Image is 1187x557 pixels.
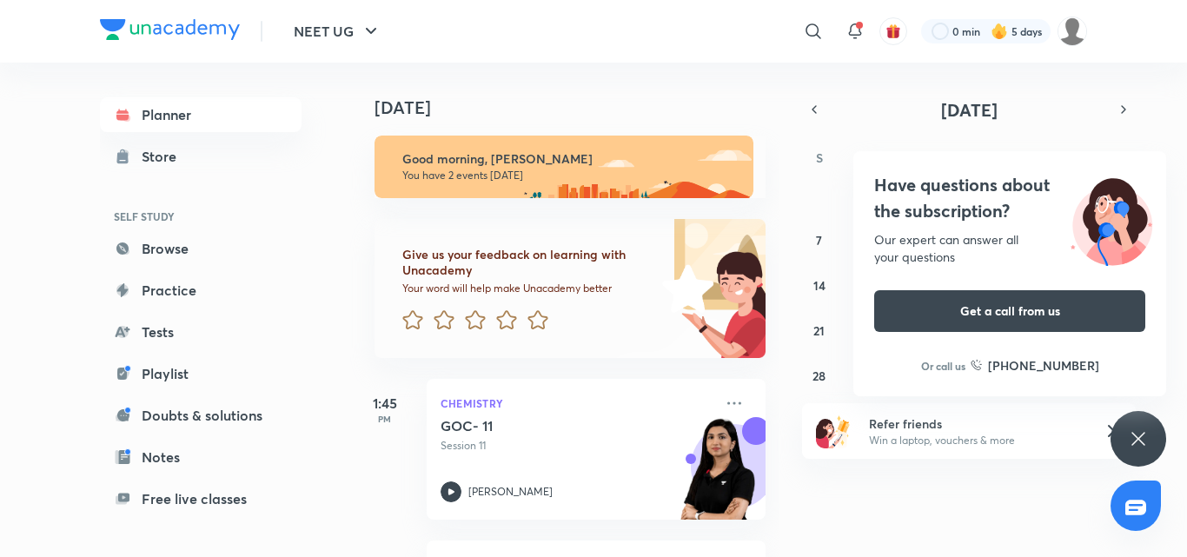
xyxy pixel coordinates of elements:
[350,414,420,424] p: PM
[441,393,713,414] p: Chemistry
[603,219,766,358] img: feedback_image
[100,481,302,516] a: Free live classes
[813,277,826,294] abbr: September 14, 2025
[1065,149,1072,166] abbr: Friday
[806,226,833,254] button: September 7, 2025
[885,23,901,39] img: avatar
[1057,172,1166,266] img: ttu_illustration_new.svg
[468,484,553,500] p: [PERSON_NAME]
[812,368,826,384] abbr: September 28, 2025
[826,97,1111,122] button: [DATE]
[100,202,302,231] h6: SELF STUDY
[879,17,907,45] button: avatar
[965,149,977,166] abbr: Wednesday
[670,417,766,537] img: unacademy
[806,361,833,389] button: September 28, 2025
[916,149,923,166] abbr: Tuesday
[142,146,187,167] div: Store
[375,97,783,118] h4: [DATE]
[402,282,656,295] p: Your word will help make Unacademy better
[1115,149,1122,166] abbr: Saturday
[1058,17,1087,46] img: Tarmanjot Singh
[100,19,240,44] a: Company Logo
[921,358,965,374] p: Or call us
[283,14,392,49] button: NEET UG
[100,356,302,391] a: Playlist
[813,322,825,339] abbr: September 21, 2025
[991,23,1008,40] img: streak
[869,433,1083,448] p: Win a laptop, vouchers & more
[806,316,833,344] button: September 21, 2025
[869,414,1083,433] h6: Refer friends
[100,19,240,40] img: Company Logo
[375,136,753,198] img: morning
[806,271,833,299] button: September 14, 2025
[1015,149,1022,166] abbr: Thursday
[350,393,420,414] h5: 1:45
[988,356,1099,375] h6: [PHONE_NUMBER]
[816,414,851,448] img: referral
[971,356,1099,375] a: [PHONE_NUMBER]
[100,398,302,433] a: Doubts & solutions
[816,149,823,166] abbr: Sunday
[874,231,1145,266] div: Our expert can answer all your questions
[100,231,302,266] a: Browse
[441,438,713,454] p: Session 11
[100,139,302,174] a: Store
[865,149,875,166] abbr: Monday
[874,172,1145,224] h4: Have questions about the subscription?
[100,97,302,132] a: Planner
[941,98,998,122] span: [DATE]
[441,417,657,434] h5: GOC- 11
[100,273,302,308] a: Practice
[100,315,302,349] a: Tests
[100,440,302,474] a: Notes
[402,169,738,182] p: You have 2 events [DATE]
[402,151,738,167] h6: Good morning, [PERSON_NAME]
[816,232,822,249] abbr: September 7, 2025
[874,290,1145,332] button: Get a call from us
[402,247,656,278] h6: Give us your feedback on learning with Unacademy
